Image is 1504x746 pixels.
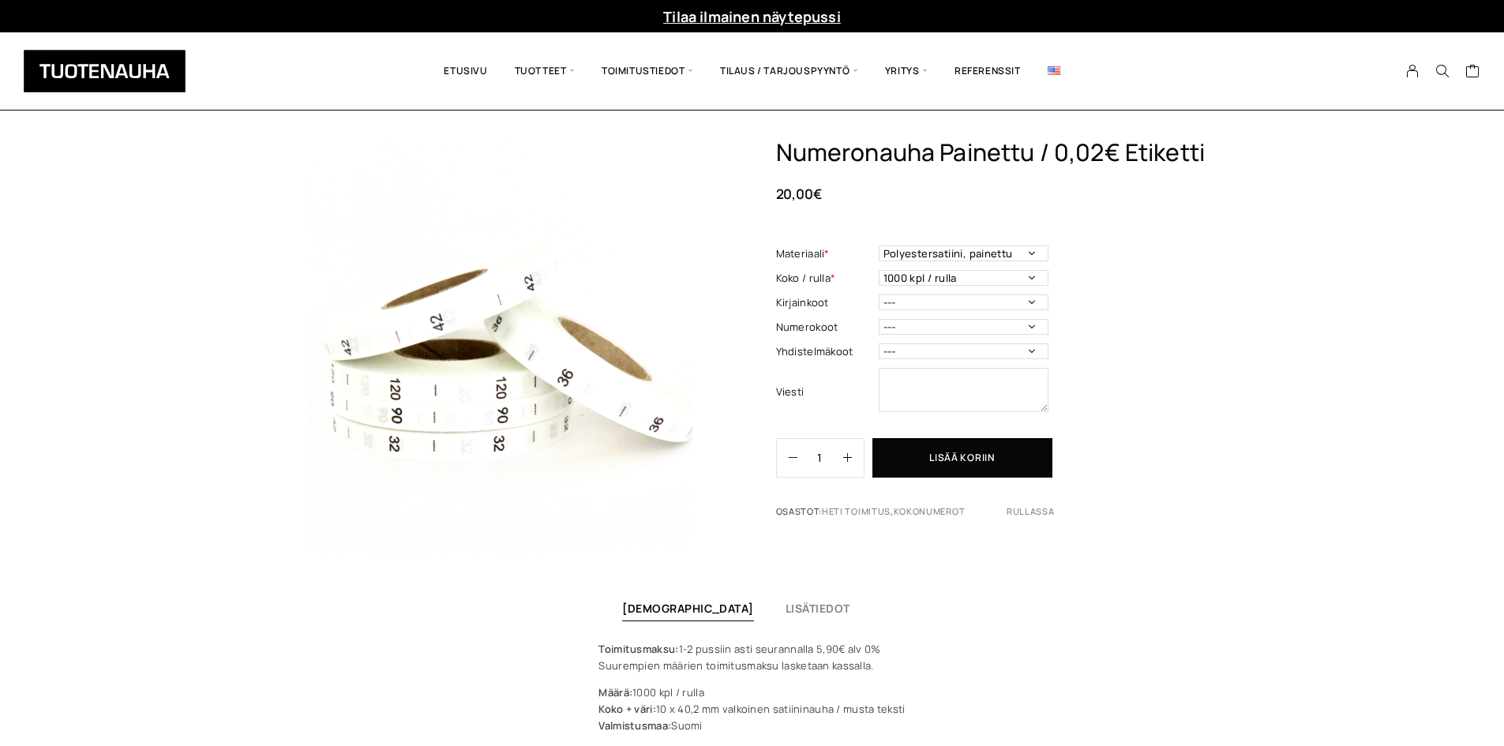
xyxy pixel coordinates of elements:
[598,702,656,716] strong: Koko + väri:
[1465,63,1480,82] a: Cart
[663,7,841,26] a: Tilaa ilmainen näytepussi
[707,44,872,98] span: Tilaus / Tarjouspyyntö
[598,642,678,656] strong: Toimitusmaksu:
[776,319,875,336] label: Numerokoot
[1427,64,1457,78] button: Search
[598,641,905,674] p: 1-2 pussiin asti seurannalla 5,90€ alv 0% Suurempien määrien toimitusmaksu lasketaan kassalla.
[1397,64,1428,78] a: My Account
[1048,66,1060,75] img: English
[776,505,1214,531] span: Osastot: ,
[622,601,754,616] a: [DEMOGRAPHIC_DATA]
[894,505,1055,517] a: Kokonumerot rullassa
[24,50,186,92] img: Tuotenauha Oy
[822,505,891,517] a: Heti toimitus
[813,185,822,203] span: €
[776,384,875,400] label: Viesti
[776,185,822,203] bdi: 20,00
[786,601,850,616] a: Lisätiedot
[501,44,588,98] span: Tuotteet
[776,138,1214,167] h1: Numeronauha Painettu / 0,02€ Etiketti
[776,270,875,287] label: Koko / rulla
[598,718,671,733] b: Valmistusmaa:
[588,44,707,98] span: Toimitustiedot
[598,684,905,734] p: 1000 kpl / rulla 10 x 40,2 mm valkoinen satiininauha / musta teksti Suomi
[797,439,843,477] input: Määrä
[776,246,875,262] label: Materiaali
[941,44,1034,98] a: Referenssit
[598,685,632,699] strong: Määrä:
[872,438,1052,478] button: Lisää koriin
[430,44,501,98] a: Etusivu
[776,294,875,311] label: Kirjainkoot
[291,138,709,557] img: numeronauha-painettu
[776,343,875,360] label: Yhdistelmäkoot
[872,44,941,98] span: Yritys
